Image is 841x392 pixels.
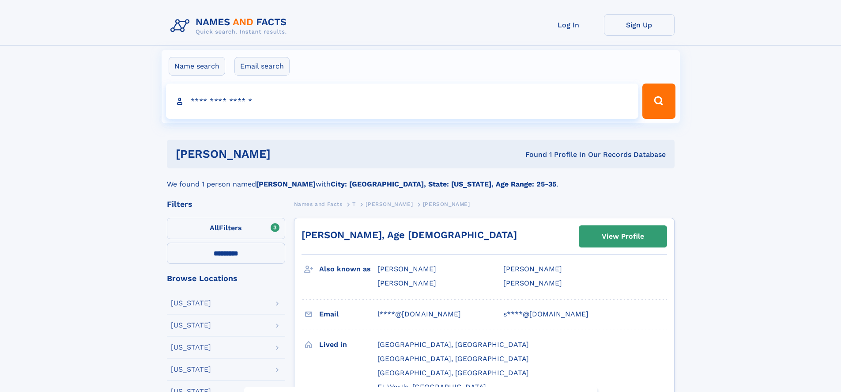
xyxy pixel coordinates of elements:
[503,279,562,287] span: [PERSON_NAME]
[579,226,667,247] a: View Profile
[377,354,529,363] span: [GEOGRAPHIC_DATA], [GEOGRAPHIC_DATA]
[171,366,211,373] div: [US_STATE]
[167,168,675,190] div: We found 1 person named with .
[602,226,644,247] div: View Profile
[331,180,556,188] b: City: [GEOGRAPHIC_DATA], State: [US_STATE], Age Range: 25-35
[171,300,211,307] div: [US_STATE]
[377,279,436,287] span: [PERSON_NAME]
[302,229,517,240] a: [PERSON_NAME], Age [DEMOGRAPHIC_DATA]
[294,198,343,209] a: Names and Facts
[352,198,356,209] a: T
[604,14,675,36] a: Sign Up
[210,224,219,232] span: All
[176,148,398,160] h1: [PERSON_NAME]
[503,265,562,273] span: [PERSON_NAME]
[377,265,436,273] span: [PERSON_NAME]
[166,84,639,119] input: search input
[171,322,211,329] div: [US_STATE]
[171,344,211,351] div: [US_STATE]
[423,201,470,207] span: [PERSON_NAME]
[398,150,666,160] div: Found 1 Profile In Our Records Database
[352,201,356,207] span: T
[366,198,413,209] a: [PERSON_NAME]
[234,57,290,76] label: Email search
[319,337,377,352] h3: Lived in
[533,14,604,36] a: Log In
[377,369,529,377] span: [GEOGRAPHIC_DATA], [GEOGRAPHIC_DATA]
[169,57,225,76] label: Name search
[642,84,675,119] button: Search Button
[256,180,316,188] b: [PERSON_NAME]
[319,307,377,322] h3: Email
[377,340,529,349] span: [GEOGRAPHIC_DATA], [GEOGRAPHIC_DATA]
[167,200,285,208] div: Filters
[167,274,285,282] div: Browse Locations
[366,201,413,207] span: [PERSON_NAME]
[319,262,377,277] h3: Also known as
[167,14,294,38] img: Logo Names and Facts
[167,218,285,239] label: Filters
[377,383,486,391] span: Ft Worth, [GEOGRAPHIC_DATA]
